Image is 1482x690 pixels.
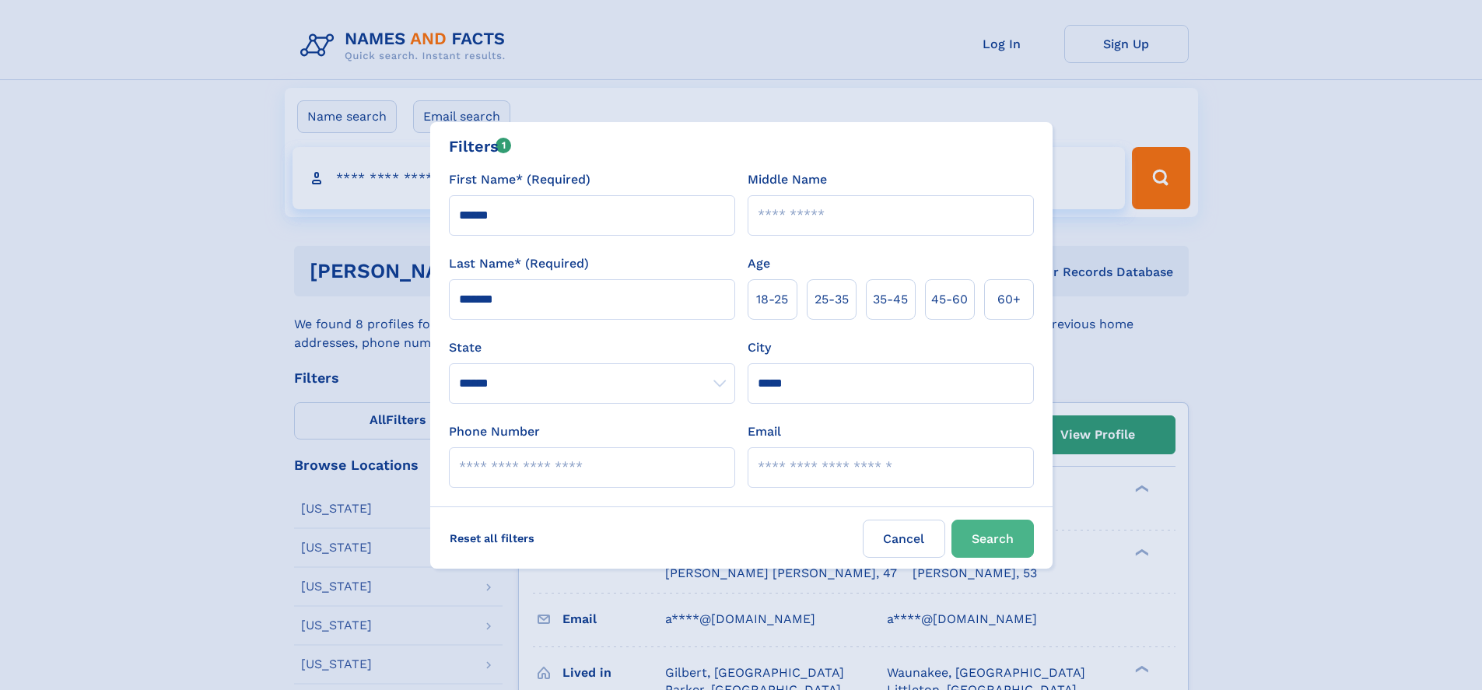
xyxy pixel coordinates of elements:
label: First Name* (Required) [449,170,590,189]
div: Filters [449,135,512,158]
button: Search [951,520,1034,558]
label: Reset all filters [440,520,545,557]
span: 25‑35 [815,290,849,309]
label: Last Name* (Required) [449,254,589,273]
span: 60+ [997,290,1021,309]
label: Email [748,422,781,441]
span: 45‑60 [931,290,968,309]
label: Phone Number [449,422,540,441]
label: State [449,338,735,357]
label: Age [748,254,770,273]
span: 18‑25 [756,290,788,309]
span: 35‑45 [873,290,908,309]
label: Cancel [863,520,945,558]
label: Middle Name [748,170,827,189]
label: City [748,338,771,357]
